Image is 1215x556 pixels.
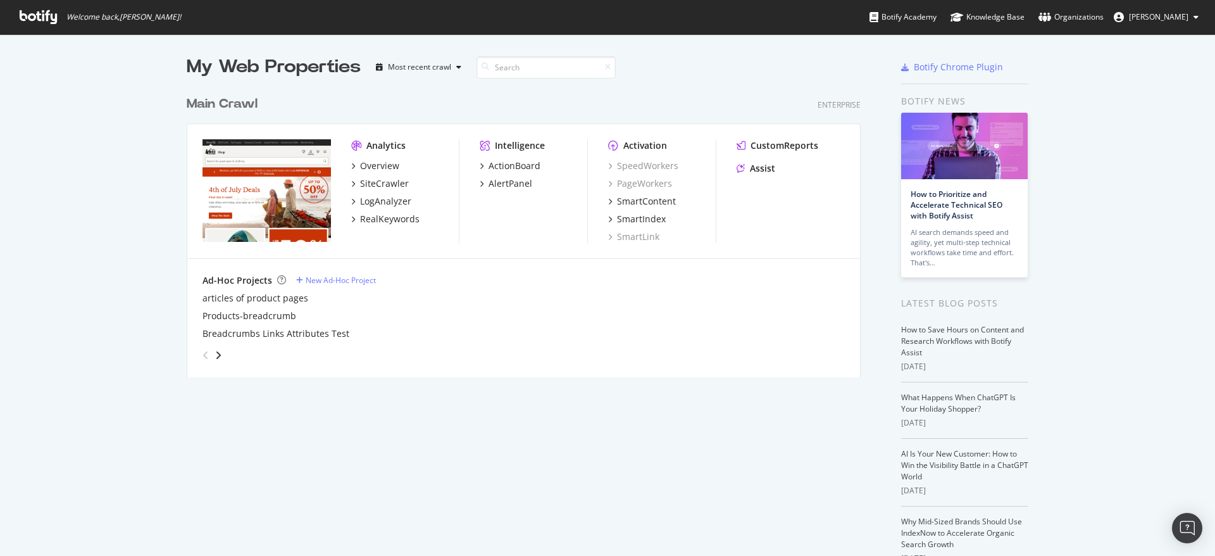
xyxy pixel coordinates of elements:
a: SiteCrawler [351,177,409,190]
a: Botify Chrome Plugin [901,61,1003,73]
div: grid [187,80,871,377]
span: Sharon Lee [1129,11,1188,22]
div: [DATE] [901,361,1028,372]
div: SmartContent [617,195,676,208]
span: Welcome back, [PERSON_NAME] ! [66,12,181,22]
div: Ad-Hoc Projects [202,274,272,287]
div: Open Intercom Messenger [1172,513,1202,543]
div: Overview [360,160,399,172]
a: What Happens When ChatGPT Is Your Holiday Shopper? [901,392,1016,414]
div: Botify news [901,94,1028,108]
a: Overview [351,160,399,172]
div: Most recent crawl [388,63,451,71]
a: Main Crawl [187,95,263,113]
button: Most recent crawl [371,57,466,77]
div: Enterprise [818,99,861,110]
div: Analytics [366,139,406,152]
a: SmartLink [608,231,659,243]
a: articles of product pages [202,292,308,305]
div: Knowledge Base [950,11,1025,23]
div: Activation [623,139,667,152]
input: Search [477,56,616,79]
a: ActionBoard [480,160,540,172]
div: LogAnalyzer [360,195,411,208]
div: [DATE] [901,485,1028,496]
div: Latest Blog Posts [901,296,1028,310]
div: AI search demands speed and agility, yet multi-step technical workflows take time and effort. Tha... [911,227,1018,268]
a: How to Prioritize and Accelerate Technical SEO with Botify Assist [911,189,1002,221]
div: ActionBoard [489,160,540,172]
div: RealKeywords [360,213,420,225]
img: How to Prioritize and Accelerate Technical SEO with Botify Assist [901,113,1028,179]
a: AI Is Your New Customer: How to Win the Visibility Battle in a ChatGPT World [901,448,1028,482]
a: AlertPanel [480,177,532,190]
a: Why Mid-Sized Brands Should Use IndexNow to Accelerate Organic Search Growth [901,516,1022,550]
div: Main Crawl [187,95,258,113]
a: PageWorkers [608,177,672,190]
div: Botify Academy [869,11,937,23]
div: CustomReports [751,139,818,152]
a: How to Save Hours on Content and Research Workflows with Botify Assist [901,324,1024,358]
a: Assist [737,162,775,175]
div: angle-right [214,349,223,362]
div: New Ad-Hoc Project [306,275,376,286]
div: Organizations [1038,11,1104,23]
div: angle-left [197,345,214,365]
a: Breadcrumbs Links Attributes Test [202,327,349,340]
button: [PERSON_NAME] [1104,7,1209,27]
div: SiteCrawler [360,177,409,190]
div: AlertPanel [489,177,532,190]
div: Botify Chrome Plugin [914,61,1003,73]
div: [DATE] [901,417,1028,429]
img: rei.com [202,139,331,242]
a: SpeedWorkers [608,160,678,172]
a: LogAnalyzer [351,195,411,208]
div: SmartIndex [617,213,666,225]
a: SmartIndex [608,213,666,225]
a: RealKeywords [351,213,420,225]
div: My Web Properties [187,54,361,80]
div: Intelligence [495,139,545,152]
a: CustomReports [737,139,818,152]
a: SmartContent [608,195,676,208]
div: Assist [750,162,775,175]
a: Products-breadcrumb [202,310,296,322]
a: New Ad-Hoc Project [296,275,376,286]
